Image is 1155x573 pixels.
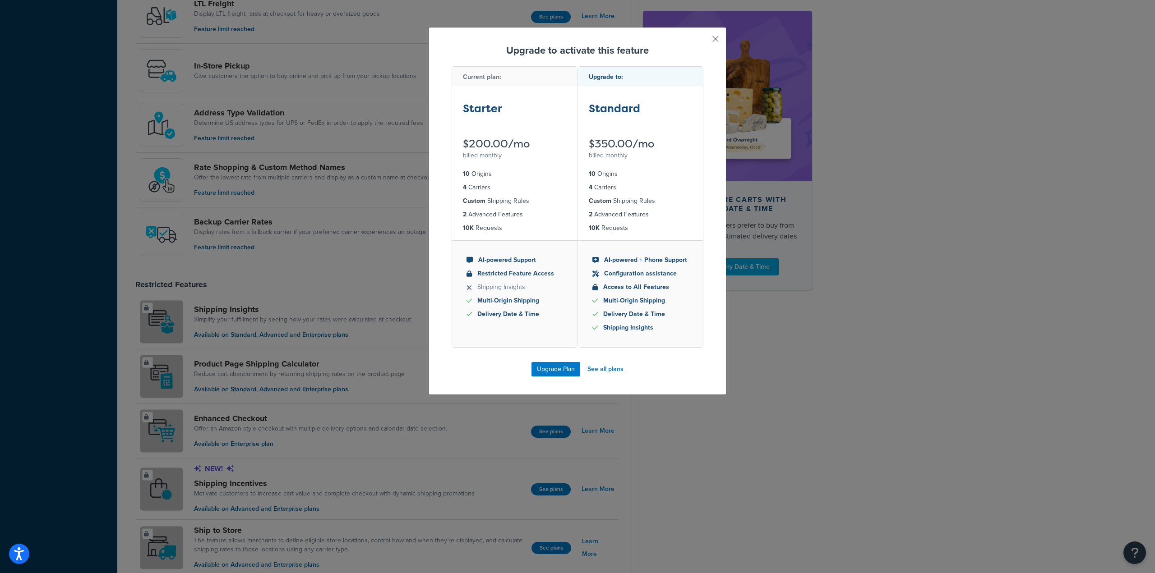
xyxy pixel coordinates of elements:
strong: 2 [463,210,467,219]
strong: 10K [463,223,474,233]
div: Upgrade to: [578,67,703,86]
li: Shipping Insights [467,282,563,292]
li: Delivery Date & Time [467,309,563,319]
strong: 2 [589,210,592,219]
li: Restricted Feature Access [467,269,563,279]
strong: 10 [589,169,596,179]
li: Multi-Origin Shipping [467,296,563,306]
li: Advanced Features [589,210,693,220]
li: Origins [589,169,693,179]
strong: Upgrade to activate this feature [506,43,649,58]
li: Access to All Features [592,282,689,292]
strong: Custom [463,196,485,206]
strong: 4 [463,183,467,192]
strong: 10K [589,223,600,233]
li: AI-powered + Phone Support [592,255,689,265]
li: AI-powered Support [467,255,563,265]
div: Current plan: [452,67,577,86]
li: Shipping Rules [589,196,693,206]
li: Origins [463,169,567,179]
button: Upgrade Plan [531,362,580,376]
li: Multi-Origin Shipping [592,296,689,306]
strong: Starter [463,101,502,116]
li: Shipping Insights [592,323,689,333]
li: Delivery Date & Time [592,309,689,319]
li: Advanced Features [463,210,567,220]
li: Carriers [463,183,567,193]
li: Requests [463,223,567,233]
strong: 4 [589,183,592,192]
strong: Custom [589,196,611,206]
li: Carriers [589,183,693,193]
div: $200.00/mo [463,138,567,149]
div: billed monthly [463,149,567,162]
a: See all plans [587,363,624,376]
div: $350.00/mo [589,138,693,149]
li: Requests [589,223,693,233]
div: billed monthly [589,149,693,162]
li: Shipping Rules [463,196,567,206]
strong: 10 [463,169,470,179]
strong: Standard [589,101,640,116]
li: Configuration assistance [592,269,689,279]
